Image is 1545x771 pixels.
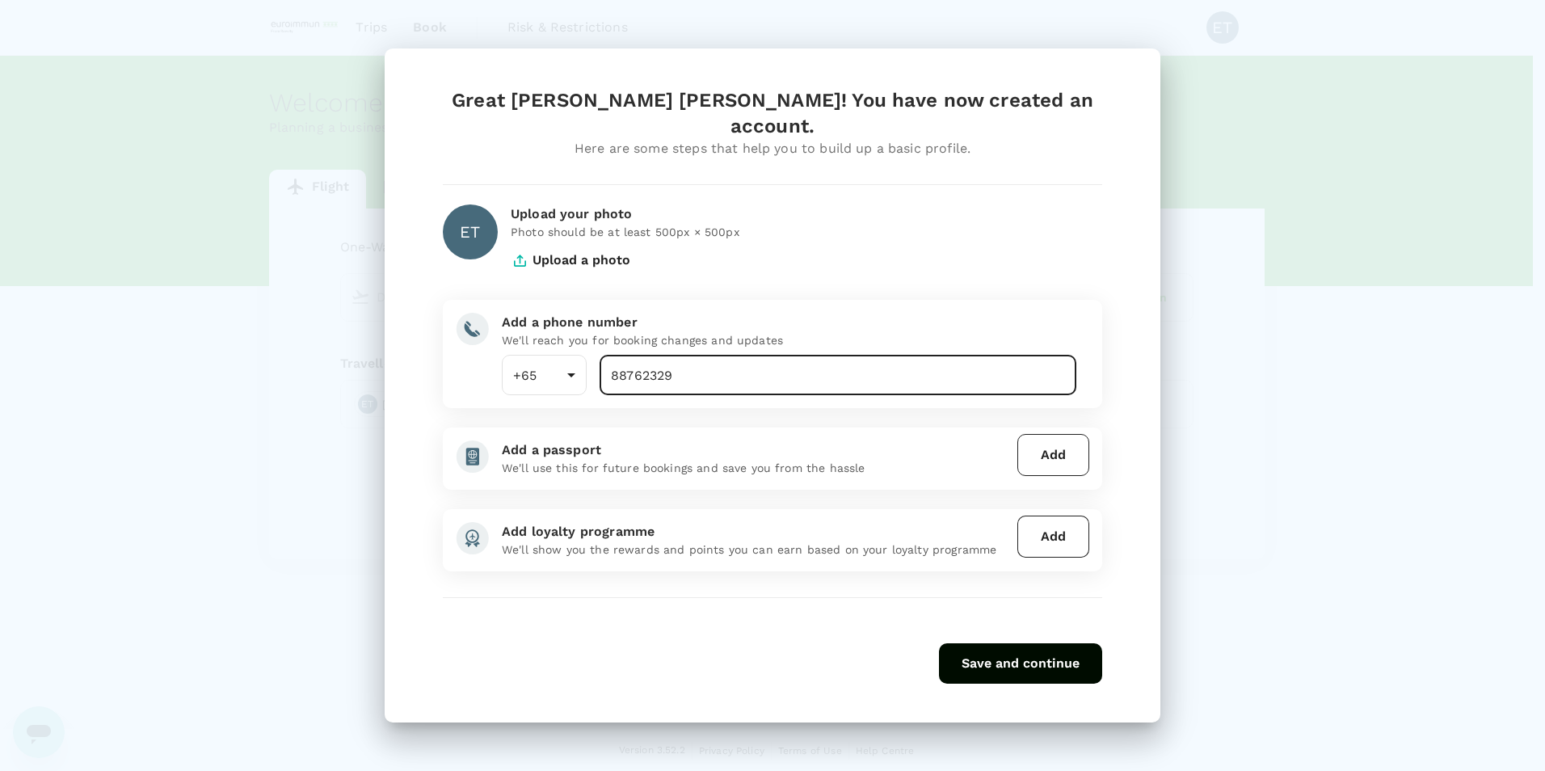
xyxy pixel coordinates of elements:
[502,440,1011,460] div: Add a passport
[502,313,1076,332] div: Add a phone number
[502,522,1011,541] div: Add loyalty programme
[502,460,1011,476] p: We'll use this for future bookings and save you from the hassle
[443,87,1102,139] div: Great [PERSON_NAME] [PERSON_NAME]! You have now created an account.
[443,204,498,259] div: ET
[1017,434,1089,476] button: Add
[456,522,489,554] img: add-loyalty
[600,355,1076,395] input: Your phone number
[939,643,1102,684] button: Save and continue
[511,240,630,280] button: Upload a photo
[1017,516,1089,558] button: Add
[511,224,1102,240] p: Photo should be at least 500px × 500px
[502,541,1011,558] p: We'll show you the rewards and points you can earn based on your loyalty programme
[502,355,587,395] div: +65
[502,332,1076,348] p: We'll reach you for booking changes and updates
[456,440,489,473] img: add-passport
[443,139,1102,158] div: Here are some steps that help you to build up a basic profile.
[456,313,489,345] img: add-phone-number
[513,368,537,383] span: +65
[511,204,1102,224] div: Upload your photo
